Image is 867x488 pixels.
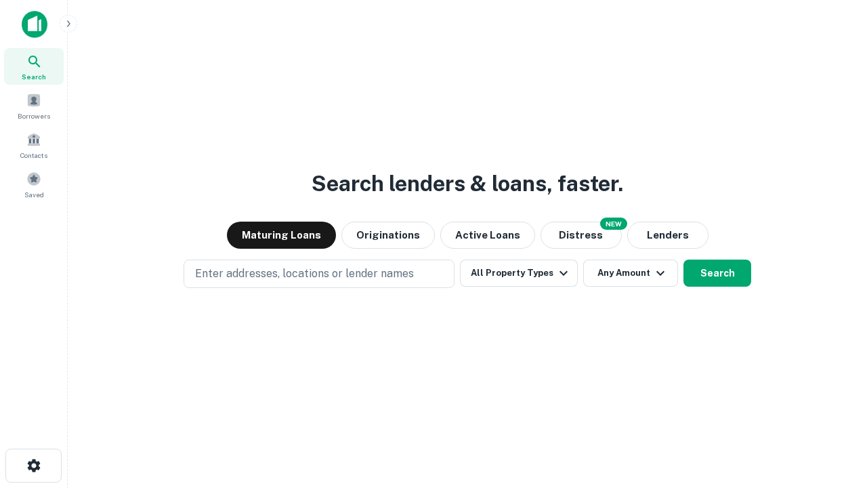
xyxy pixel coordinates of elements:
[227,222,336,249] button: Maturing Loans
[440,222,535,249] button: Active Loans
[4,166,64,203] a: Saved
[312,167,623,200] h3: Search lenders & loans, faster.
[541,222,622,249] button: Search distressed loans with lien and other non-mortgage details.
[4,87,64,124] a: Borrowers
[600,218,627,230] div: NEW
[341,222,435,249] button: Originations
[4,48,64,85] a: Search
[683,260,751,287] button: Search
[583,260,678,287] button: Any Amount
[799,380,867,445] iframe: Chat Widget
[4,127,64,163] a: Contacts
[20,150,47,161] span: Contacts
[22,11,47,38] img: capitalize-icon.png
[18,110,50,121] span: Borrowers
[24,189,44,200] span: Saved
[627,222,709,249] button: Lenders
[460,260,578,287] button: All Property Types
[195,266,414,282] p: Enter addresses, locations or lender names
[184,260,454,288] button: Enter addresses, locations or lender names
[22,71,46,82] span: Search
